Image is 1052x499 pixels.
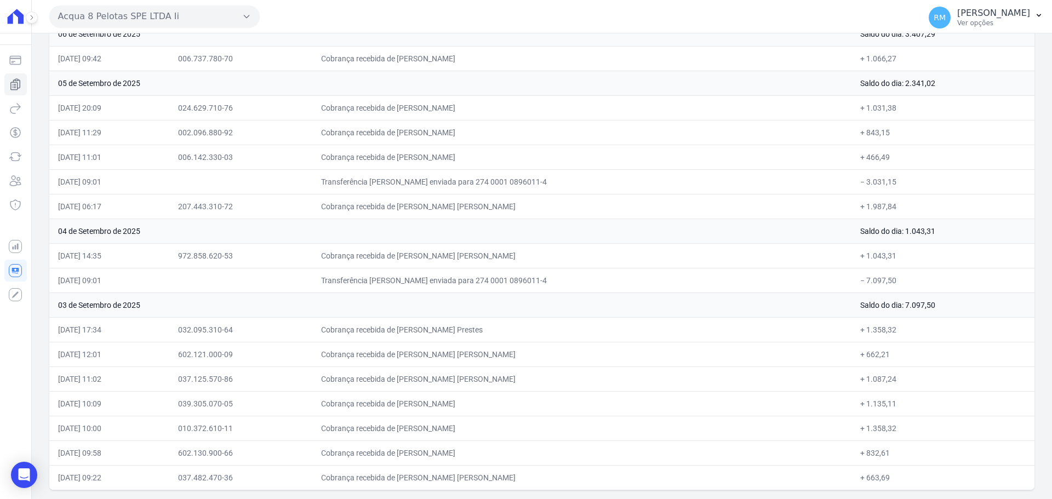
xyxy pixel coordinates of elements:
[49,391,170,416] td: [DATE] 10:09
[851,21,1034,46] td: Saldo do dia: 3.407,29
[851,169,1034,194] td: − 3.031,15
[169,46,312,71] td: 006.737.780-70
[169,243,312,268] td: 972.858.620-53
[312,95,851,120] td: Cobrança recebida de [PERSON_NAME]
[312,243,851,268] td: Cobrança recebida de [PERSON_NAME] [PERSON_NAME]
[934,14,946,21] span: RM
[49,194,170,219] td: [DATE] 06:17
[312,120,851,145] td: Cobrança recebida de [PERSON_NAME]
[851,391,1034,416] td: + 1.135,11
[851,95,1034,120] td: + 1.031,38
[851,465,1034,490] td: + 663,69
[169,465,312,490] td: 037.482.470-36
[49,46,170,71] td: [DATE] 09:42
[49,5,260,27] button: Acqua 8 Pelotas SPE LTDA Ii
[312,366,851,391] td: Cobrança recebida de [PERSON_NAME] [PERSON_NAME]
[851,120,1034,145] td: + 843,15
[49,317,170,342] td: [DATE] 17:34
[169,317,312,342] td: 032.095.310-64
[49,95,170,120] td: [DATE] 20:09
[49,21,851,46] td: 06 de Setembro de 2025
[312,317,851,342] td: Cobrança recebida de [PERSON_NAME] Prestes
[49,71,851,95] td: 05 de Setembro de 2025
[9,49,22,306] nav: Sidebar
[49,465,170,490] td: [DATE] 09:22
[312,145,851,169] td: Cobrança recebida de [PERSON_NAME]
[851,366,1034,391] td: + 1.087,24
[169,194,312,219] td: 207.443.310-72
[49,268,170,292] td: [DATE] 09:01
[851,416,1034,440] td: + 1.358,32
[851,317,1034,342] td: + 1.358,32
[49,219,851,243] td: 04 de Setembro de 2025
[920,2,1052,33] button: RM [PERSON_NAME] Ver opções
[169,391,312,416] td: 039.305.070-05
[169,145,312,169] td: 006.142.330-03
[312,465,851,490] td: Cobrança recebida de [PERSON_NAME] [PERSON_NAME]
[49,342,170,366] td: [DATE] 12:01
[169,342,312,366] td: 602.121.000-09
[49,366,170,391] td: [DATE] 11:02
[851,194,1034,219] td: + 1.987,84
[957,8,1030,19] p: [PERSON_NAME]
[312,342,851,366] td: Cobrança recebida de [PERSON_NAME] [PERSON_NAME]
[49,169,170,194] td: [DATE] 09:01
[851,268,1034,292] td: − 7.097,50
[169,95,312,120] td: 024.629.710-76
[312,416,851,440] td: Cobrança recebida de [PERSON_NAME]
[851,292,1034,317] td: Saldo do dia: 7.097,50
[49,416,170,440] td: [DATE] 10:00
[312,194,851,219] td: Cobrança recebida de [PERSON_NAME] [PERSON_NAME]
[169,366,312,391] td: 037.125.570-86
[851,243,1034,268] td: + 1.043,31
[851,46,1034,71] td: + 1.066,27
[851,219,1034,243] td: Saldo do dia: 1.043,31
[49,120,170,145] td: [DATE] 11:29
[312,46,851,71] td: Cobrança recebida de [PERSON_NAME]
[851,342,1034,366] td: + 662,21
[169,120,312,145] td: 002.096.880-92
[49,145,170,169] td: [DATE] 11:01
[851,145,1034,169] td: + 466,49
[851,71,1034,95] td: Saldo do dia: 2.341,02
[312,268,851,292] td: Transferência [PERSON_NAME] enviada para 274 0001 0896011-4
[169,416,312,440] td: 010.372.610-11
[957,19,1030,27] p: Ver opções
[169,440,312,465] td: 602.130.900-66
[11,462,37,488] div: Open Intercom Messenger
[312,169,851,194] td: Transferência [PERSON_NAME] enviada para 274 0001 0896011-4
[49,292,851,317] td: 03 de Setembro de 2025
[49,440,170,465] td: [DATE] 09:58
[851,440,1034,465] td: + 832,61
[312,440,851,465] td: Cobrança recebida de [PERSON_NAME]
[49,243,170,268] td: [DATE] 14:35
[312,391,851,416] td: Cobrança recebida de [PERSON_NAME]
